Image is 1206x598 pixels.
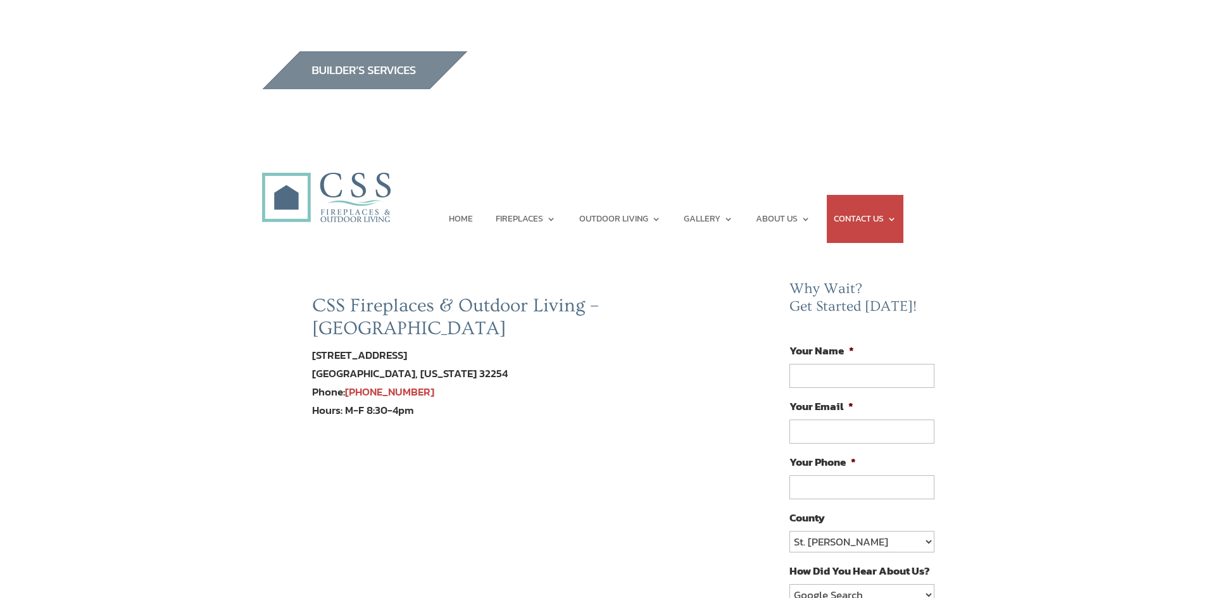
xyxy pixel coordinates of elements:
label: County [789,511,825,525]
label: How Did You Hear About Us? [789,564,930,578]
a: ABOUT US [756,195,810,243]
div: [STREET_ADDRESS] [GEOGRAPHIC_DATA], [US_STATE] 32254 Phone: [312,346,719,401]
img: CSS Fireplaces & Outdoor Living (Formerly Construction Solutions & Supply)- Jacksonville Ormond B... [261,137,391,229]
a: [PHONE_NUMBER] [345,383,434,400]
a: GALLERY [684,195,733,243]
label: Your Phone [789,455,856,469]
label: Your Email [789,399,853,413]
img: builders_btn [261,51,468,89]
a: builder services construction supply [261,77,468,94]
h2: Why Wait? Get Started [DATE]! [789,280,945,321]
a: FIREPLACES [496,195,556,243]
a: HOME [449,195,473,243]
div: Hours: M-F 8:30-4pm [312,401,719,420]
label: Your Name [789,344,854,358]
h2: CSS Fireplaces & Outdoor Living – [GEOGRAPHIC_DATA] [312,294,719,346]
a: OUTDOOR LIVING [579,195,661,243]
a: CONTACT US [834,195,896,243]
